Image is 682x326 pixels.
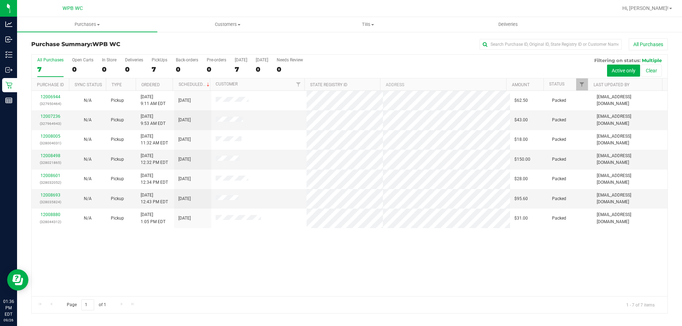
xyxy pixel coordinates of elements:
[552,117,566,123] span: Packed
[141,113,166,127] span: [DATE] 9:53 AM EDT
[552,176,566,182] span: Packed
[141,192,168,205] span: [DATE] 12:43 PM EDT
[176,57,198,62] div: Back-orders
[84,176,92,182] button: N/A
[235,57,247,62] div: [DATE]
[36,219,65,225] p: (328044312)
[235,65,247,73] div: 7
[36,140,65,147] p: (328004031)
[112,82,122,87] a: Type
[380,78,506,91] th: Address
[84,117,92,123] button: N/A
[552,97,566,104] span: Packed
[111,176,124,182] span: Pickup
[594,82,629,87] a: Last Updated By
[40,134,60,139] a: 12008005
[7,269,28,291] iframe: Resource center
[514,195,528,202] span: $95.60
[641,65,662,77] button: Clear
[3,317,14,323] p: 09/26
[102,65,117,73] div: 0
[31,41,243,48] h3: Purchase Summary:
[514,97,528,104] span: $62.50
[514,136,528,143] span: $18.00
[514,117,528,123] span: $43.00
[141,153,168,166] span: [DATE] 12:32 PM EDT
[514,215,528,222] span: $31.00
[141,133,168,147] span: [DATE] 11:32 AM EDT
[72,65,93,73] div: 0
[37,65,64,73] div: 7
[552,136,566,143] span: Packed
[178,156,191,163] span: [DATE]
[111,215,124,222] span: Pickup
[37,82,64,87] a: Purchase ID
[514,176,528,182] span: $28.00
[5,97,12,104] inline-svg: Reports
[178,136,191,143] span: [DATE]
[84,98,92,103] span: Not Applicable
[17,17,157,32] a: Purchases
[40,173,60,178] a: 12008601
[179,82,211,87] a: Scheduled
[40,94,60,99] a: 12006944
[17,21,157,28] span: Purchases
[125,65,143,73] div: 0
[84,136,92,143] button: N/A
[594,57,640,63] span: Filtering on status:
[141,211,166,225] span: [DATE] 1:05 PM EDT
[549,82,564,87] a: Status
[512,82,530,87] a: Amount
[5,66,12,73] inline-svg: Outbound
[84,157,92,162] span: Not Applicable
[277,57,303,62] div: Needs Review
[176,65,198,73] div: 0
[111,156,124,163] span: Pickup
[84,97,92,104] button: N/A
[597,113,663,127] span: [EMAIL_ADDRESS][DOMAIN_NAME]
[178,97,191,104] span: [DATE]
[514,156,530,163] span: $150.00
[552,215,566,222] span: Packed
[298,17,438,32] a: Tills
[125,57,143,62] div: Deliveries
[597,172,663,186] span: [EMAIL_ADDRESS][DOMAIN_NAME]
[75,82,102,87] a: Sync Status
[40,114,60,119] a: 12007236
[597,153,663,166] span: [EMAIL_ADDRESS][DOMAIN_NAME]
[642,57,662,63] span: Multiple
[277,65,303,73] div: 0
[111,136,124,143] span: Pickup
[84,176,92,181] span: Not Applicable
[61,299,112,310] span: Page of 1
[293,78,304,90] a: Filter
[5,21,12,28] inline-svg: Analytics
[256,57,268,62] div: [DATE]
[92,41,120,48] span: WPB WC
[5,51,12,58] inline-svg: Inventory
[84,216,92,221] span: Not Applicable
[141,94,166,107] span: [DATE] 9:11 AM EDT
[552,195,566,202] span: Packed
[5,82,12,89] inline-svg: Retail
[310,82,347,87] a: State Registry ID
[84,196,92,201] span: Not Applicable
[81,299,94,310] input: 1
[84,137,92,142] span: Not Applicable
[36,120,65,127] p: (327964943)
[111,117,124,123] span: Pickup
[84,195,92,202] button: N/A
[178,195,191,202] span: [DATE]
[5,36,12,43] inline-svg: Inbound
[597,192,663,205] span: [EMAIL_ADDRESS][DOMAIN_NAME]
[552,156,566,163] span: Packed
[152,57,167,62] div: PickUps
[36,100,65,107] p: (327950464)
[36,179,65,186] p: (328032052)
[152,65,167,73] div: 7
[178,215,191,222] span: [DATE]
[216,82,238,87] a: Customer
[597,211,663,225] span: [EMAIL_ADDRESS][DOMAIN_NAME]
[3,298,14,317] p: 01:36 PM EDT
[576,78,588,90] a: Filter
